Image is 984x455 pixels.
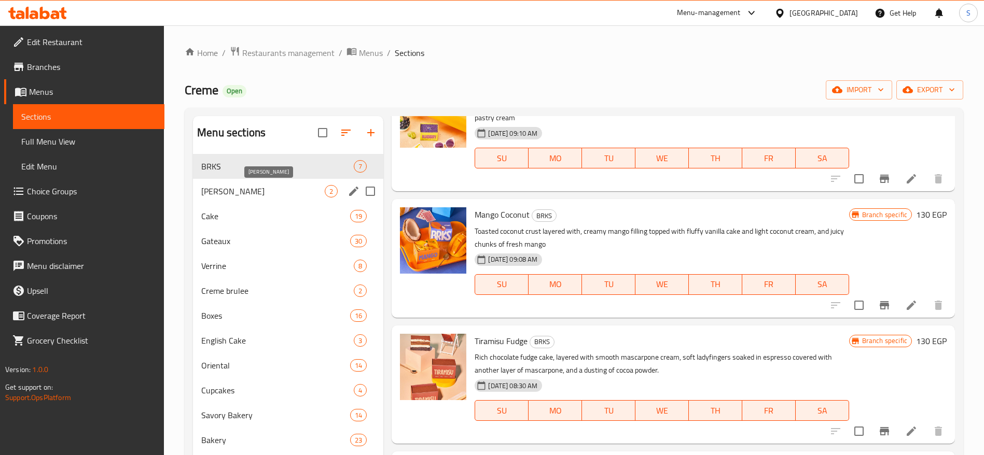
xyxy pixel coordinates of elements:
[395,47,424,59] span: Sections
[746,151,792,166] span: FR
[689,274,742,295] button: TH
[4,229,164,253] a: Promotions
[21,135,156,148] span: Full Menu View
[350,434,367,446] div: items
[800,277,845,292] span: SA
[693,277,738,292] span: TH
[484,381,542,391] span: [DATE] 08:30 AM
[351,311,366,321] span: 16
[27,235,156,247] span: Promotions
[530,336,554,348] span: BRKS
[4,54,164,79] a: Branches
[742,148,796,168] button: FR
[4,328,164,353] a: Grocery Checklist
[334,120,358,145] span: Sort sections
[354,336,366,346] span: 3
[21,110,156,123] span: Sections
[27,61,156,73] span: Branches
[689,148,742,168] button: TH
[230,46,335,60] a: Restaurants management
[201,434,350,446] span: Bakery
[193,253,383,278] div: Verrine8
[13,154,164,179] a: Edit Menu
[193,328,383,353] div: English Cake3
[351,410,366,420] span: 14
[223,87,246,95] span: Open
[635,274,689,295] button: WE
[796,400,849,421] button: SA
[834,83,884,96] span: import
[312,122,334,144] span: Select all sections
[354,386,366,395] span: 4
[351,435,366,445] span: 23
[826,80,892,99] button: import
[358,120,383,145] button: Add section
[529,148,582,168] button: MO
[351,236,366,246] span: 30
[533,403,578,418] span: MO
[916,334,947,348] h6: 130 EGP
[350,309,367,322] div: items
[746,403,792,418] span: FR
[201,160,354,173] span: BRKS
[635,148,689,168] button: WE
[800,403,845,418] span: SA
[354,160,367,173] div: items
[475,400,529,421] button: SU
[201,235,350,247] div: Gateaux
[27,210,156,222] span: Coupons
[896,80,963,99] button: export
[858,210,911,220] span: Branch specific
[693,403,738,418] span: TH
[479,403,524,418] span: SU
[354,286,366,296] span: 2
[325,185,338,197] div: items
[529,400,582,421] button: MO
[201,309,350,322] span: Boxes
[872,293,897,318] button: Branch-specific-item
[193,378,383,403] div: Cupcakes4
[201,334,354,347] span: English Cake
[640,151,685,166] span: WE
[325,187,337,196] span: 2
[400,334,466,400] img: Tiramisu Fudge
[533,277,578,292] span: MO
[193,303,383,328] div: Boxes16
[354,260,367,272] div: items
[905,83,955,96] span: export
[193,353,383,378] div: Oriental14
[400,207,466,274] img: Mango Coconut
[532,210,556,222] span: BRKS
[693,151,738,166] span: TH
[677,7,741,19] div: Menu-management
[484,129,542,138] span: [DATE] 09:10 AM
[201,260,354,272] span: Verrine
[27,285,156,297] span: Upsell
[905,299,918,311] a: Edit menu item
[354,162,366,172] span: 7
[586,403,631,418] span: TU
[926,166,951,191] button: delete
[359,47,383,59] span: Menus
[339,47,342,59] li: /
[635,400,689,421] button: WE
[475,274,529,295] button: SU
[351,361,366,371] span: 14
[4,278,164,303] a: Upsell
[201,285,354,297] div: Creme brulee
[27,36,156,48] span: Edit Restaurant
[13,104,164,129] a: Sections
[848,294,870,316] span: Select to update
[193,229,383,253] div: Gateaux30
[582,274,635,295] button: TU
[789,7,858,19] div: [GEOGRAPHIC_DATA]
[222,47,226,59] li: /
[872,419,897,444] button: Branch-specific-item
[4,79,164,104] a: Menus
[223,85,246,97] div: Open
[350,235,367,247] div: items
[475,351,849,377] p: Rich chocolate fudge cake, layered with smooth mascarpone cream, soft ladyfingers soaked in espre...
